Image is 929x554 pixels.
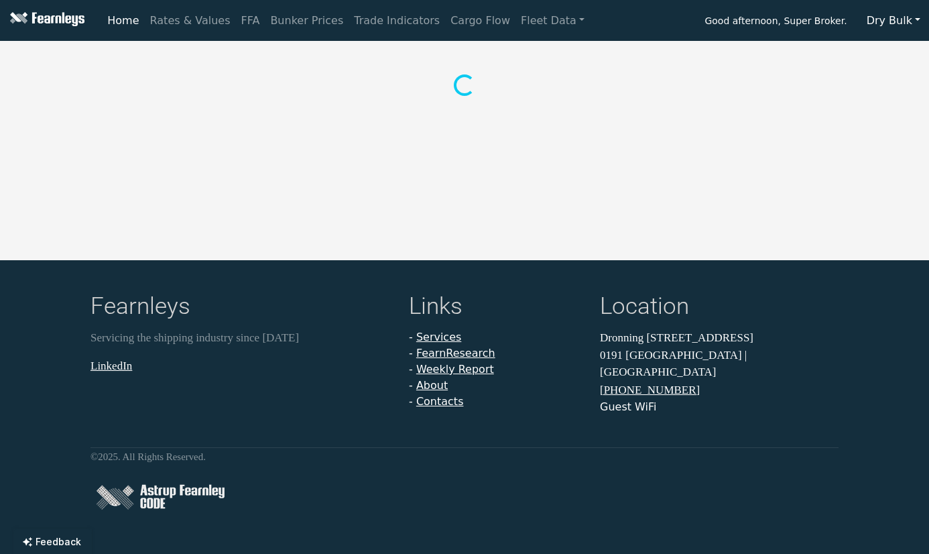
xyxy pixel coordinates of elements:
[409,362,584,378] li: -
[409,394,584,410] li: -
[409,329,584,345] li: -
[416,395,464,408] a: Contacts
[416,331,461,343] a: Services
[145,7,236,34] a: Rates & Values
[90,359,132,372] a: LinkedIn
[409,345,584,362] li: -
[600,399,656,415] button: Guest WiFi
[600,329,839,347] p: Dronning [STREET_ADDRESS]
[90,451,206,462] small: © 2025 . All Rights Reserved.
[102,7,144,34] a: Home
[236,7,265,34] a: FFA
[416,363,494,376] a: Weekly Report
[600,347,839,381] p: 0191 [GEOGRAPHIC_DATA] | [GEOGRAPHIC_DATA]
[416,347,495,359] a: FearnResearch
[416,379,448,392] a: About
[90,292,393,324] h4: Fearnleys
[409,378,584,394] li: -
[265,7,349,34] a: Bunker Prices
[858,8,929,34] button: Dry Bulk
[7,12,84,29] img: Fearnleys Logo
[600,292,839,324] h4: Location
[90,329,393,347] p: Servicing the shipping industry since [DATE]
[409,292,584,324] h4: Links
[704,11,847,34] span: Good afternoon, Super Broker.
[600,384,700,396] a: [PHONE_NUMBER]
[515,7,590,34] a: Fleet Data
[445,7,515,34] a: Cargo Flow
[349,7,445,34] a: Trade Indicators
